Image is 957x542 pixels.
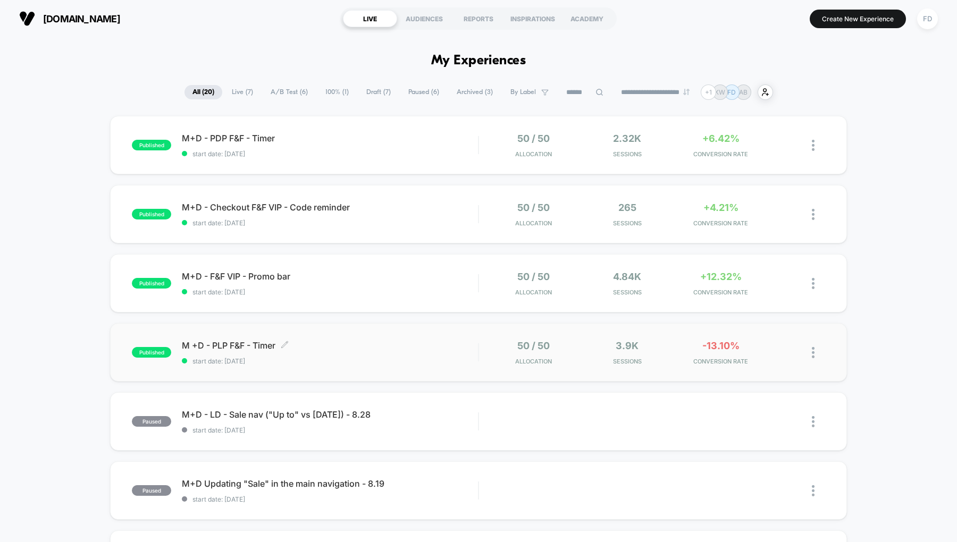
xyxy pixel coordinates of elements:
span: 3.9k [616,340,639,351]
span: M+D - LD - Sale nav ("Up to" vs [DATE]) - 8.28 [182,409,478,420]
span: CONVERSION RATE [677,219,765,227]
span: Sessions [583,150,671,158]
span: M+D - PDP F&F - Timer [182,133,478,143]
span: 50 / 50 [517,202,550,213]
span: Sessions [583,289,671,296]
span: M+D - F&F VIP - Promo bar [182,271,478,282]
img: Visually logo [19,11,35,27]
span: 4.84k [613,271,641,282]
span: published [132,278,171,289]
span: published [132,347,171,358]
div: INSPIRATIONS [506,10,560,27]
span: M +D - PLP F&F - Timer [182,340,478,351]
span: -13.10% [702,340,740,351]
img: close [812,347,815,358]
span: A/B Test ( 6 ) [263,85,316,99]
span: 100% ( 1 ) [317,85,357,99]
img: close [812,140,815,151]
span: CONVERSION RATE [677,358,765,365]
span: start date: [DATE] [182,288,478,296]
span: Sessions [583,219,671,227]
span: By Label [510,88,536,96]
span: Allocation [515,219,552,227]
span: 2.32k [613,133,641,144]
img: close [812,485,815,496]
span: Draft ( 7 ) [358,85,399,99]
button: Create New Experience [810,10,906,28]
span: 265 [618,202,636,213]
div: + 1 [701,84,716,100]
img: close [812,416,815,427]
img: close [812,209,815,220]
img: close [812,278,815,289]
span: Allocation [515,289,552,296]
span: CONVERSION RATE [677,289,765,296]
span: start date: [DATE] [182,426,478,434]
div: AUDIENCES [397,10,451,27]
span: start date: [DATE] [182,357,478,365]
button: FD [914,8,941,30]
span: Live ( 7 ) [224,85,261,99]
h1: My Experiences [431,53,526,69]
span: Allocation [515,358,552,365]
span: paused [132,416,171,427]
span: +6.42% [702,133,740,144]
span: Archived ( 3 ) [449,85,501,99]
span: Allocation [515,150,552,158]
span: M+D - Checkout F&F VIP - Code reminder [182,202,478,213]
div: REPORTS [451,10,506,27]
span: Sessions [583,358,671,365]
span: Paused ( 6 ) [400,85,447,99]
div: ACADEMY [560,10,614,27]
span: published [132,140,171,150]
span: start date: [DATE] [182,495,478,503]
span: +4.21% [703,202,738,213]
img: end [683,89,690,95]
p: AB [739,88,748,96]
span: CONVERSION RATE [677,150,765,158]
button: [DOMAIN_NAME] [16,10,123,27]
div: FD [917,9,938,29]
span: start date: [DATE] [182,219,478,227]
div: LIVE [343,10,397,27]
span: 50 / 50 [517,340,550,351]
span: All ( 20 ) [184,85,222,99]
span: paused [132,485,171,496]
span: [DOMAIN_NAME] [43,13,120,24]
span: 50 / 50 [517,271,550,282]
span: published [132,209,171,219]
span: start date: [DATE] [182,150,478,158]
span: M+D Updating "Sale" in the main navigation - 8.19 [182,478,478,489]
span: +12.32% [700,271,742,282]
span: 50 / 50 [517,133,550,144]
p: KW [715,88,725,96]
p: FD [727,88,736,96]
